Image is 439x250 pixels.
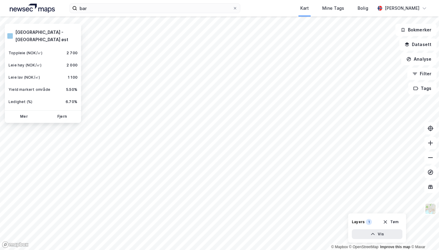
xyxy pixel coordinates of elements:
[9,75,40,80] div: Leie lav (NOK/㎡)
[322,5,344,12] div: Mine Tags
[77,4,233,13] input: Søk på adresse, matrikkel, gårdeiere, leietakere eller personer
[6,112,42,122] button: Mer
[352,220,365,224] div: Layers
[385,5,419,12] div: [PERSON_NAME]
[66,63,77,68] div: 2 000
[379,217,402,227] button: Tøm
[349,245,379,249] a: OpenStreetMap
[401,53,437,65] button: Analyse
[409,221,439,250] iframe: Chat Widget
[399,38,437,51] button: Datasett
[380,245,410,249] a: Improve this map
[66,99,77,104] div: 6.70%
[66,51,77,55] div: 2 700
[10,4,55,13] img: logo.a4113a55bc3d86da70a041830d287a7e.svg
[395,24,437,36] button: Bokmerker
[15,29,77,43] div: [GEOGRAPHIC_DATA] - [GEOGRAPHIC_DATA] øst
[366,219,372,225] div: 1
[407,68,437,80] button: Filter
[408,82,437,95] button: Tags
[409,221,439,250] div: Kontrollprogram for chat
[9,87,50,92] div: Yield markert område
[66,87,77,92] div: 5.50%
[68,75,77,80] div: 1 100
[300,5,309,12] div: Kart
[9,99,32,104] div: Ledighet (%)
[44,112,80,122] button: Fjern
[9,63,41,68] div: Leie høy (NOK/㎡)
[9,51,42,55] div: Toppleie (NOK/㎡)
[425,203,436,215] img: Z
[331,245,348,249] a: Mapbox
[2,241,29,248] a: Mapbox homepage
[352,229,402,239] button: Vis
[358,5,368,12] div: Bolig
